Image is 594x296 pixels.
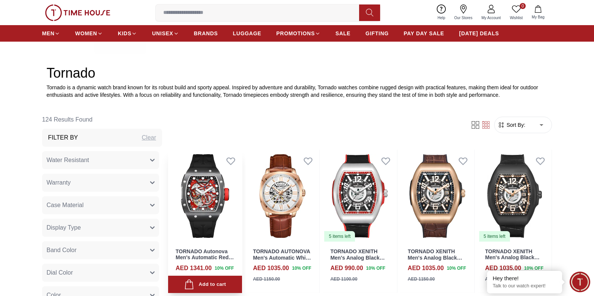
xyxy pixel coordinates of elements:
p: Tornado is a dynamic watch brand known for its robust build and sporty appeal. Inspired by advent... [47,84,547,99]
a: WOMEN [75,27,103,40]
span: PAY DAY SALE [404,30,444,37]
a: [DATE] DEALS [459,27,499,40]
h6: 124 Results Found [42,111,162,129]
span: Case Material [47,201,84,210]
span: KIDS [118,30,131,37]
div: 5 items left [479,231,510,242]
a: SALE [335,27,350,40]
h2: Tornado [47,66,547,81]
span: My Bag [529,14,547,20]
span: 10 % OFF [447,265,466,272]
a: TORNADO XENITH Men's Analog Black Dial Watch - T25301-SLBBR5 items left [323,150,397,242]
span: Water Resistant [47,156,89,165]
span: 10 % OFF [215,265,234,272]
span: 10 % OFF [292,265,311,272]
span: LUGGAGE [233,30,262,37]
button: Band Color [42,241,159,259]
img: ... [45,5,110,21]
a: TORNADO AUTONOVA Men's Automatic White Dial Dial Watch - T7316-RLDW [253,248,311,273]
span: Our Stores [451,15,475,21]
div: AED 1150.00 [253,276,280,282]
a: PAY DAY SALE [404,27,444,40]
span: Sort By: [505,121,525,129]
div: Clear [142,133,156,142]
button: Add to cart [168,276,242,293]
div: Add to cart [184,279,226,290]
div: 5 items left [324,231,355,242]
div: Chat Widget [570,272,590,292]
a: 0Wishlist [505,3,527,22]
a: Help [433,3,450,22]
span: MEN [42,30,54,37]
span: GIFTING [365,30,389,37]
h4: AED 1341.00 [176,264,212,273]
button: Water Resistant [42,151,159,169]
img: TORNADO XENITH Men's Analog Black Dial Watch - T25301-RLDB [400,150,474,242]
button: Dial Color [42,264,159,282]
a: TORNADO Autonova Men's Automatic Red Dial Watch - T24302-XSBB [176,248,234,273]
span: 10 % OFF [366,265,385,272]
img: TORNADO XENITH Men's Analog Black Dial Watch - T25301-SLBBR [323,150,397,242]
span: Warranty [47,178,71,187]
h4: AED 1035.00 [408,264,444,273]
button: Case Material [42,196,159,214]
div: AED 1150.00 [485,276,512,282]
span: SALE [335,30,350,37]
img: TORNADO AUTONOVA Men's Automatic White Dial Dial Watch - T7316-RLDW [245,150,319,242]
span: 0 [520,3,526,9]
span: 10 % OFF [524,265,543,272]
button: My Bag [527,4,549,21]
a: TORNADO XENITH Men's Analog Black Dial Watch - T25301-BLBB5 items left [478,150,552,242]
p: Talk to our watch expert! [493,283,556,289]
span: BRANDS [194,30,218,37]
a: MEN [42,27,60,40]
span: Dial Color [47,268,73,277]
div: Hey there! [493,275,556,282]
h3: Filter By [48,133,78,142]
a: PROMOTIONS [276,27,320,40]
a: UNISEX [152,27,179,40]
h4: AED 1035.00 [253,264,289,273]
a: TORNADO XENITH Men's Analog Black Dial Watch - T25301-BLBB [485,248,540,273]
a: GIFTING [365,27,389,40]
button: Warranty [42,174,159,192]
span: PROMOTIONS [276,30,315,37]
span: My Account [478,15,504,21]
div: AED 1150.00 [408,276,435,282]
a: TORNADO XENITH Men's Analog Black Dial Watch - T25301-RLDB [408,248,462,273]
img: TORNADO Autonova Men's Automatic Red Dial Watch - T24302-XSBB [168,150,242,242]
button: Display Type [42,219,159,237]
span: WOMEN [75,30,97,37]
span: Display Type [47,223,81,232]
span: Wishlist [507,15,526,21]
span: UNISEX [152,30,173,37]
a: BRANDS [194,27,218,40]
span: [DATE] DEALS [459,30,499,37]
button: Sort By: [498,121,525,129]
span: Help [435,15,448,21]
img: TORNADO XENITH Men's Analog Black Dial Watch - T25301-BLBB [478,150,552,242]
span: Band Color [47,246,77,255]
h4: AED 990.00 [330,264,363,273]
div: AED 1100.00 [330,276,357,282]
a: Our Stores [450,3,477,22]
a: KIDS [118,27,137,40]
a: TORNADO XENITH Men's Analog Black Dial Watch - T25301-SLBBR [330,248,385,273]
h4: AED 1035.00 [485,264,521,273]
a: LUGGAGE [233,27,262,40]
